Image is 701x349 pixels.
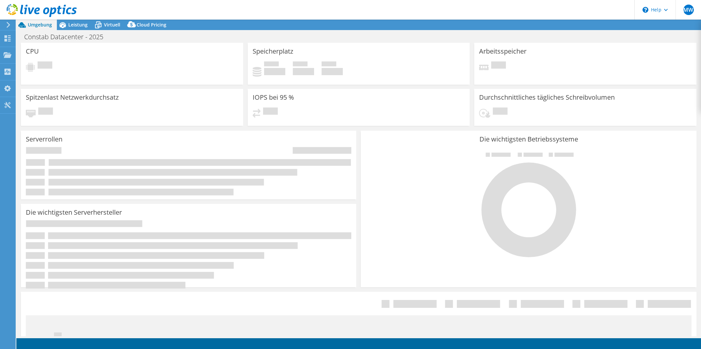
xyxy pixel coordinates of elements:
[21,33,113,41] h1: Constab Datacenter - 2025
[293,61,308,68] span: Verfügbar
[26,209,122,216] h3: Die wichtigsten Serverhersteller
[293,68,314,75] h4: 0 GiB
[322,61,336,68] span: Insgesamt
[263,108,278,116] span: Ausstehend
[104,22,120,28] span: Virtuell
[683,5,694,15] span: MW
[26,48,39,55] h3: CPU
[491,61,506,70] span: Ausstehend
[264,61,279,68] span: Belegt
[38,108,53,116] span: Ausstehend
[366,136,691,143] h3: Die wichtigsten Betriebssysteme
[479,48,526,55] h3: Arbeitsspeicher
[26,136,62,143] h3: Serverrollen
[253,94,294,101] h3: IOPS bei 95 %
[253,48,293,55] h3: Speicherplatz
[137,22,166,28] span: Cloud Pricing
[26,94,119,101] h3: Spitzenlast Netzwerkdurchsatz
[493,108,508,116] span: Ausstehend
[479,94,615,101] h3: Durchschnittliches tägliches Schreibvolumen
[38,61,52,70] span: Ausstehend
[322,68,343,75] h4: 0 GiB
[28,22,52,28] span: Umgebung
[264,68,285,75] h4: 0 GiB
[68,22,88,28] span: Leistung
[643,7,648,13] svg: \n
